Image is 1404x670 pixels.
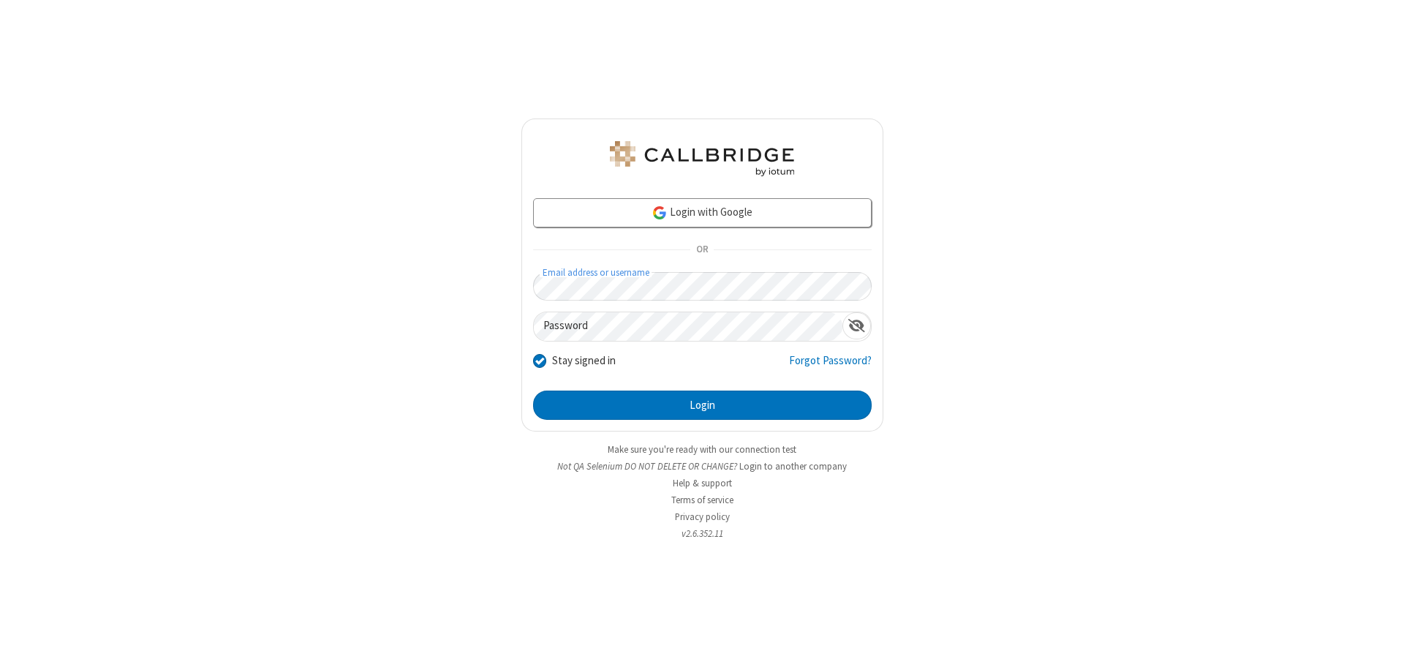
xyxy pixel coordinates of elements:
a: Privacy policy [675,511,730,523]
button: Login [533,391,872,420]
img: QA Selenium DO NOT DELETE OR CHANGE [607,141,797,176]
a: Make sure you're ready with our connection test [608,443,796,456]
a: Terms of service [671,494,733,506]
input: Password [534,312,842,341]
button: Login to another company [739,459,847,473]
img: google-icon.png [652,205,668,221]
input: Email address or username [533,272,872,301]
span: OR [690,240,714,260]
a: Help & support [673,477,732,489]
div: Show password [842,312,871,339]
a: Forgot Password? [789,353,872,380]
li: v2.6.352.11 [521,527,883,541]
li: Not QA Selenium DO NOT DELETE OR CHANGE? [521,459,883,473]
label: Stay signed in [552,353,616,369]
iframe: Chat [1367,632,1393,660]
a: Login with Google [533,198,872,227]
